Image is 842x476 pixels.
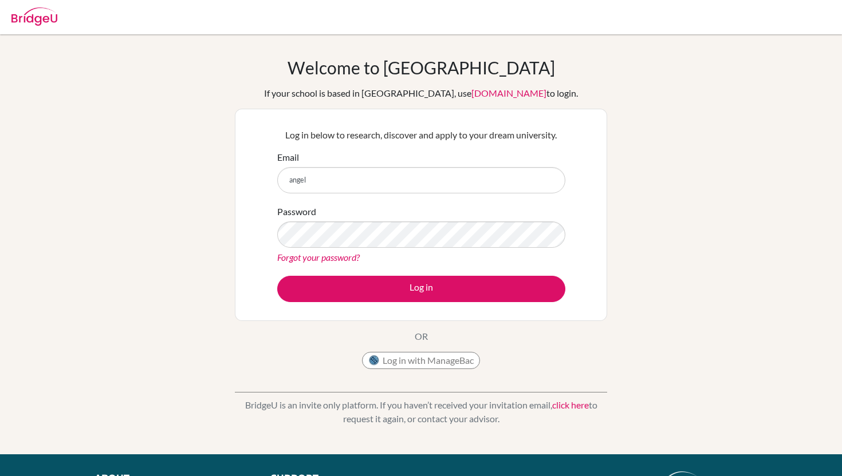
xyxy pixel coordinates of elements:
p: BridgeU is an invite only platform. If you haven’t received your invitation email, to request it ... [235,398,607,426]
label: Email [277,150,299,164]
img: Bridge-U [11,7,57,26]
p: OR [415,330,428,343]
a: [DOMAIN_NAME] [471,88,546,98]
button: Log in [277,276,565,302]
p: Log in below to research, discover and apply to your dream university. [277,128,565,142]
button: Log in with ManageBac [362,352,480,369]
a: Forgot your password? [277,252,360,263]
label: Password [277,205,316,219]
a: click here [552,399,589,410]
h1: Welcome to [GEOGRAPHIC_DATA] [288,57,555,78]
div: If your school is based in [GEOGRAPHIC_DATA], use to login. [264,86,578,100]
